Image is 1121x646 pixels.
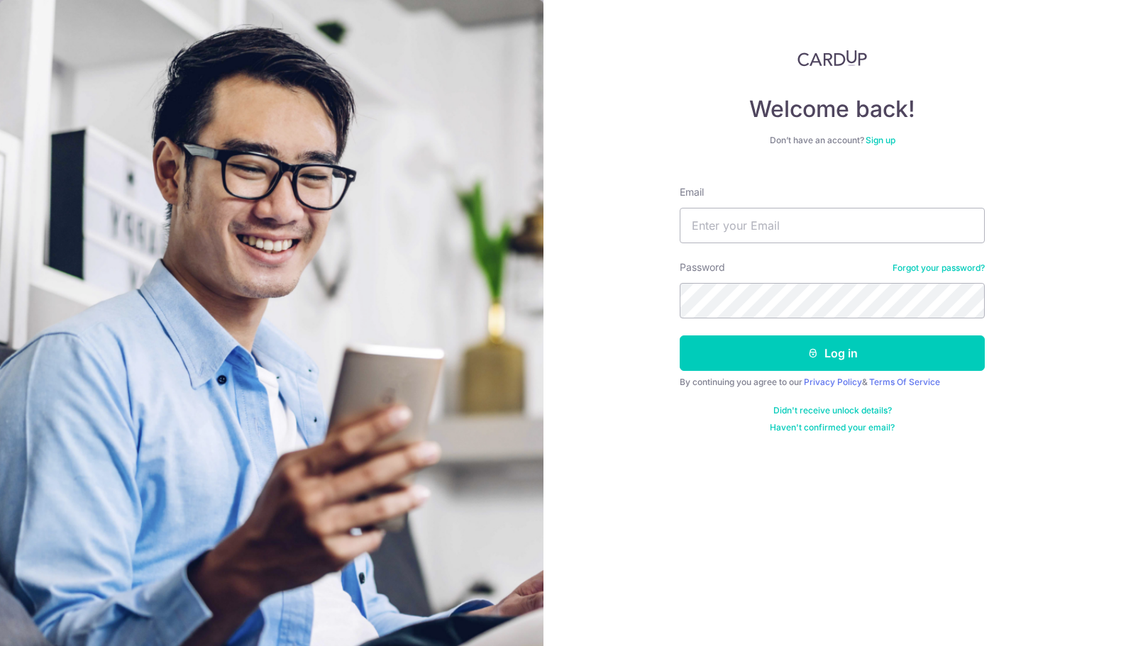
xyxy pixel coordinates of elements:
[770,422,895,433] a: Haven't confirmed your email?
[680,377,985,388] div: By continuing you agree to our &
[680,185,704,199] label: Email
[869,377,940,387] a: Terms Of Service
[680,208,985,243] input: Enter your Email
[680,260,725,274] label: Password
[893,262,985,274] a: Forgot your password?
[680,335,985,371] button: Log in
[804,377,862,387] a: Privacy Policy
[773,405,892,416] a: Didn't receive unlock details?
[680,95,985,123] h4: Welcome back!
[866,135,895,145] a: Sign up
[680,135,985,146] div: Don’t have an account?
[797,50,867,67] img: CardUp Logo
